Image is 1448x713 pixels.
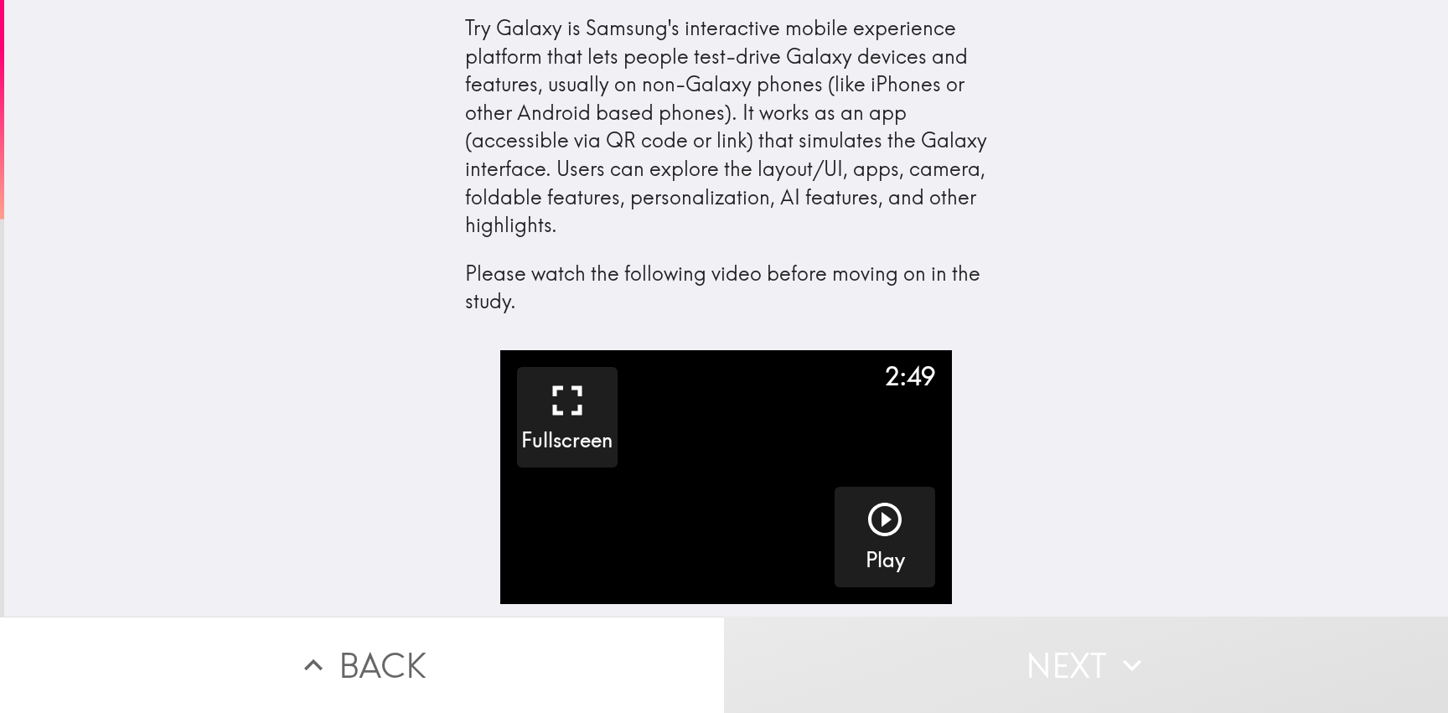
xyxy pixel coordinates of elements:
button: Next [724,617,1448,713]
h5: Fullscreen [521,426,613,455]
button: Play [835,487,935,587]
div: Try Galaxy is Samsung's interactive mobile experience platform that lets people test-drive Galaxy... [465,14,988,316]
button: Fullscreen [517,367,618,468]
h5: Play [866,546,905,575]
p: Please watch the following video before moving on in the study. [465,260,988,316]
div: 2:49 [885,359,935,394]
